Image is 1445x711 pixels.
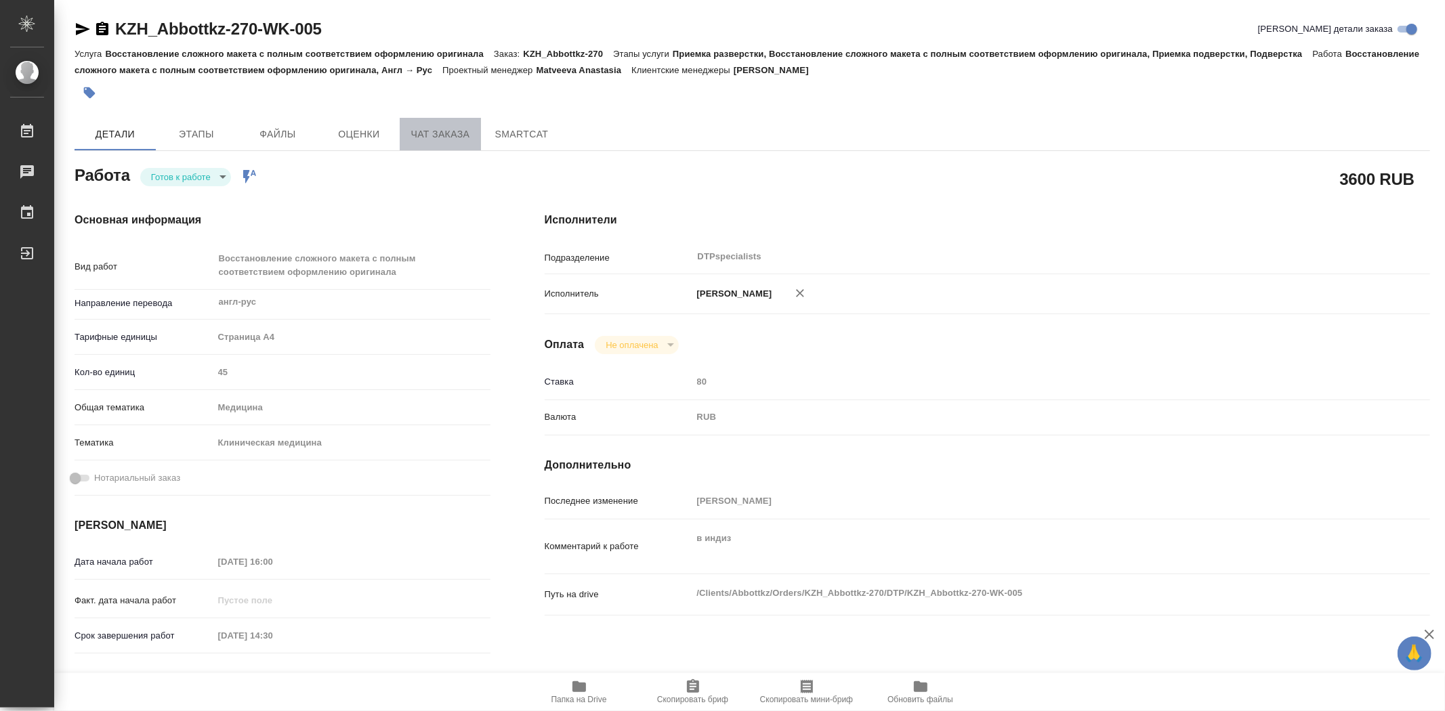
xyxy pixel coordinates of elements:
[213,362,490,382] input: Пустое поле
[75,212,490,228] h4: Основная информация
[545,410,692,424] p: Валюта
[1403,639,1426,668] span: 🙏
[545,494,692,508] p: Последнее изменение
[94,21,110,37] button: Скопировать ссылку
[537,65,632,75] p: Matveeva Anastasia
[213,396,490,419] div: Медицина
[105,49,494,59] p: Восстановление сложного макета с полным соответствием оформлению оригинала
[545,251,692,265] p: Подразделение
[75,78,104,108] button: Добавить тэг
[545,212,1430,228] h4: Исполнители
[94,471,180,485] span: Нотариальный заказ
[545,337,585,353] h4: Оплата
[887,695,953,704] span: Обновить файлы
[1313,49,1346,59] p: Работа
[864,673,978,711] button: Обновить файлы
[785,278,815,308] button: Удалить исполнителя
[75,629,213,643] p: Срок завершения работ
[692,582,1356,605] textarea: /Clients/Abbottkz/Orders/KZH_Abbottkz-270/DTP/KZH_Abbottkz-270-WK-005
[494,49,523,59] p: Заказ:
[408,126,473,143] span: Чат заказа
[327,126,392,143] span: Оценки
[75,21,91,37] button: Скопировать ссылку для ЯМессенджера
[75,49,105,59] p: Услуга
[213,590,332,610] input: Пустое поле
[545,457,1430,473] h4: Дополнительно
[75,162,130,186] h2: Работа
[760,695,853,704] span: Скопировать мини-бриф
[692,527,1356,563] textarea: в индиз
[523,49,613,59] p: KZH_Abbottkz-270
[1340,167,1415,190] h2: 3600 RUB
[734,65,819,75] p: [PERSON_NAME]
[75,401,213,414] p: Общая тематика
[140,168,231,186] div: Готов к работе
[673,49,1313,59] p: Приемка разверстки, Восстановление сложного макета с полным соответствием оформлению оригинала, П...
[147,171,215,183] button: Готов к работе
[595,336,678,354] div: Готов к работе
[545,287,692,301] p: Исполнитель
[115,20,322,38] a: KZH_Abbottkz-270-WK-005
[75,366,213,379] p: Кол-во единиц
[213,626,332,645] input: Пустое поле
[692,372,1356,391] input: Пустое поле
[545,540,692,553] p: Комментарий к работе
[75,555,213,569] p: Дата начала работ
[613,49,673,59] p: Этапы услуги
[602,339,662,351] button: Не оплачена
[213,326,490,349] div: Страница А4
[551,695,607,704] span: Папка на Drive
[692,491,1356,511] input: Пустое поле
[164,126,229,143] span: Этапы
[442,65,536,75] p: Проектный менеджер
[75,594,213,607] p: Факт. дата начала работ
[1258,22,1393,36] span: [PERSON_NAME] детали заказа
[692,287,772,301] p: [PERSON_NAME]
[75,517,490,534] h4: [PERSON_NAME]
[75,260,213,274] p: Вид работ
[75,436,213,450] p: Тематика
[545,375,692,389] p: Ставка
[522,673,636,711] button: Папка на Drive
[545,588,692,601] p: Путь на drive
[213,431,490,454] div: Клиническая медицина
[83,126,148,143] span: Детали
[657,695,728,704] span: Скопировать бриф
[1398,637,1431,670] button: 🙏
[750,673,864,711] button: Скопировать мини-бриф
[213,552,332,572] input: Пустое поле
[75,297,213,310] p: Направление перевода
[692,406,1356,429] div: RUB
[245,126,310,143] span: Файлы
[631,65,734,75] p: Клиентские менеджеры
[489,126,554,143] span: SmartCat
[636,673,750,711] button: Скопировать бриф
[75,330,213,344] p: Тарифные единицы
